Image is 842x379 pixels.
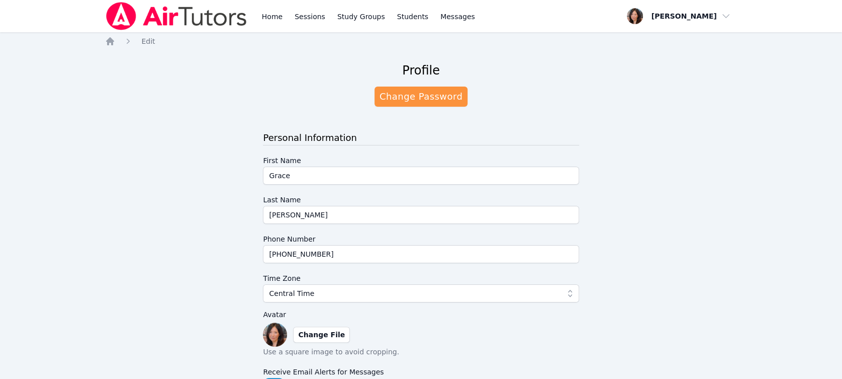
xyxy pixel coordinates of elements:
[269,287,314,299] span: Central Time
[263,131,579,145] h3: Personal Information
[263,363,579,378] label: Receive Email Alerts for Messages
[375,87,467,107] a: Change Password
[141,37,155,45] span: Edit
[263,191,579,206] label: Last Name
[263,323,287,347] img: preview
[440,12,475,22] span: Messages
[293,327,350,343] label: Change File
[263,284,579,302] button: Central Time
[263,230,579,245] label: Phone Number
[263,347,579,357] p: Use a square image to avoid cropping.
[105,2,247,30] img: Air Tutors
[105,36,736,46] nav: Breadcrumb
[141,36,155,46] a: Edit
[263,151,579,167] label: First Name
[402,62,440,79] h2: Profile
[263,309,579,321] label: Avatar
[263,269,579,284] label: Time Zone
